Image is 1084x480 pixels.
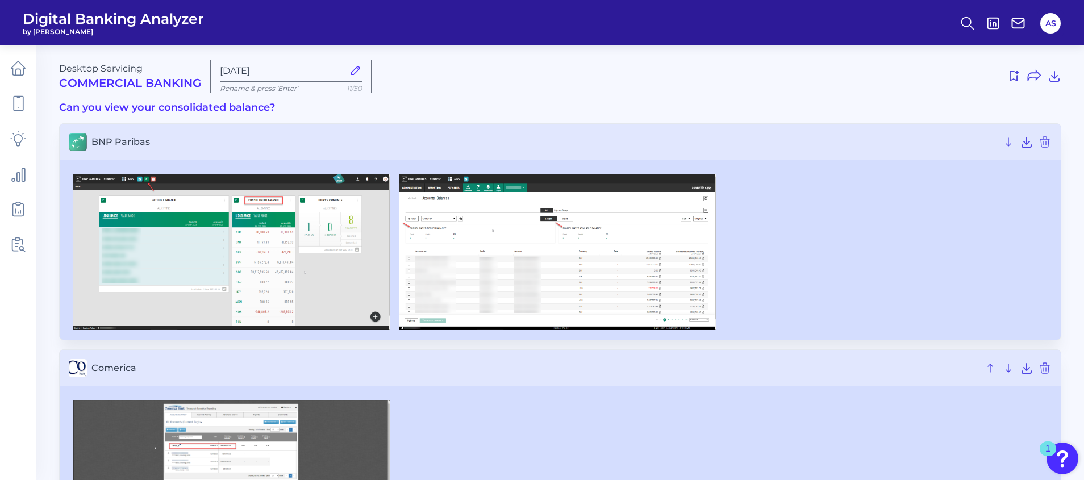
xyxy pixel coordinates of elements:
span: BNP Paribas [91,136,997,147]
h3: Can you view your consolidated balance? [59,102,1061,114]
span: Digital Banking Analyzer [23,10,204,27]
img: BNP Paribas [399,174,716,330]
span: Comerica [91,362,979,373]
p: Rename & press 'Enter' [220,84,362,93]
span: 11/50 [347,84,362,93]
span: by [PERSON_NAME] [23,27,204,36]
h2: Commercial Banking [59,76,201,90]
button: Open Resource Center, 1 new notification [1047,443,1078,474]
div: Desktop Servicing [59,63,201,90]
button: AS [1040,13,1061,34]
div: 1 [1045,449,1050,464]
img: BNP Paribas [73,174,390,330]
